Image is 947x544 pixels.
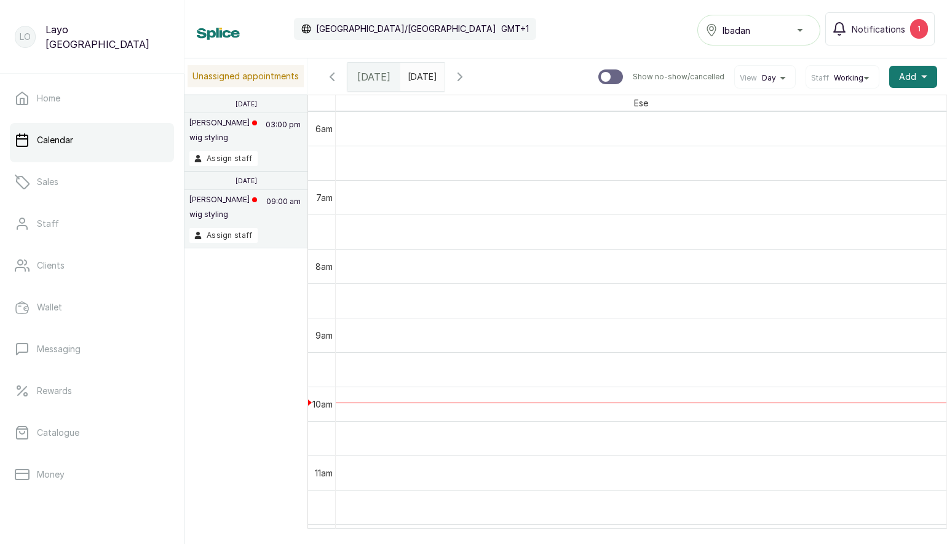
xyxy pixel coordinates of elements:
[189,228,258,243] button: Assign staff
[37,218,59,230] p: Staff
[10,81,174,116] a: Home
[264,195,303,228] p: 09:00 am
[313,122,335,135] div: 6am
[46,22,169,52] p: Layo [GEOGRAPHIC_DATA]
[762,73,776,83] span: Day
[189,210,257,219] p: wig styling
[10,123,174,157] a: Calendar
[37,134,73,146] p: Calendar
[811,73,829,83] span: Staff
[314,191,335,204] div: 7am
[697,15,820,45] button: Ibadan
[10,457,174,492] a: Money
[10,416,174,450] a: Catalogue
[189,133,257,143] p: wig styling
[37,427,79,439] p: Catalogue
[313,260,335,273] div: 8am
[347,63,400,91] div: [DATE]
[10,332,174,366] a: Messaging
[189,118,257,128] p: [PERSON_NAME]
[632,95,651,111] span: Ese
[633,72,724,82] p: Show no-show/cancelled
[740,73,790,83] button: ViewDay
[825,12,935,45] button: Notifications1
[910,19,928,39] div: 1
[10,207,174,241] a: Staff
[37,385,72,397] p: Rewards
[501,23,529,35] p: GMT+1
[10,499,174,534] a: Reports
[37,343,81,355] p: Messaging
[37,468,65,481] p: Money
[357,69,390,84] span: [DATE]
[236,100,257,108] p: [DATE]
[189,151,258,166] button: Assign staff
[310,398,335,411] div: 10am
[37,301,62,313] p: Wallet
[37,259,65,272] p: Clients
[189,195,257,205] p: [PERSON_NAME]
[10,290,174,325] a: Wallet
[852,23,905,36] span: Notifications
[811,73,874,83] button: StaffWorking
[740,73,757,83] span: View
[313,329,335,342] div: 9am
[312,467,335,479] div: 11am
[10,248,174,283] a: Clients
[889,66,937,88] button: Add
[834,73,863,83] span: Working
[20,31,31,43] p: LO
[37,176,58,188] p: Sales
[264,118,303,151] p: 03:00 pm
[899,71,916,83] span: Add
[236,177,257,184] p: [DATE]
[316,23,496,35] p: [GEOGRAPHIC_DATA]/[GEOGRAPHIC_DATA]
[10,374,174,408] a: Rewards
[10,165,174,199] a: Sales
[723,24,750,37] span: Ibadan
[188,65,304,87] p: Unassigned appointments
[37,92,60,104] p: Home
